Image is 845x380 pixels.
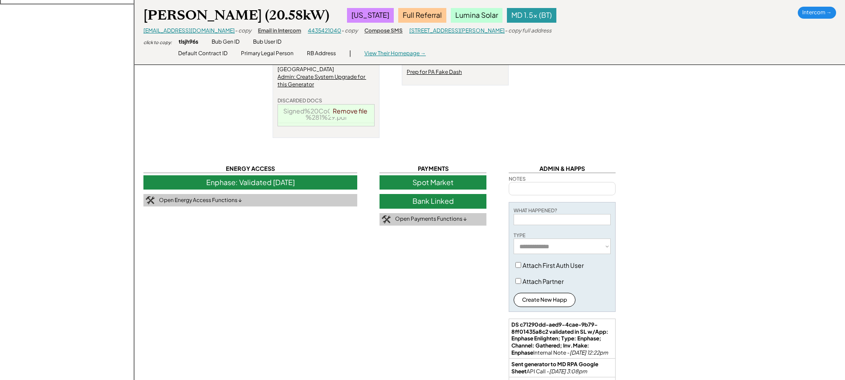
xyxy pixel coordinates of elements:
[509,175,526,182] div: NOTES
[241,50,294,57] div: Primary Legal Person
[514,207,557,214] div: WHAT HAPPENED?
[212,38,240,46] div: Bub Gen ID
[380,194,486,208] div: Bank Linked
[278,97,322,104] div: DISCARDED DOCS
[511,361,599,375] strong: Sent generator to MD RPA Google Sheet
[364,50,426,57] div: View Their Homepage →
[505,27,551,35] div: - copy full address
[523,261,584,269] label: Attach First Auth User
[330,105,371,117] a: Remove file
[143,175,357,190] div: Enphase: Validated [DATE]
[511,361,613,375] div: API Call -
[179,38,198,46] div: tlsjh96s
[235,27,251,35] div: - copy
[511,321,613,356] div: Internal Note -
[159,197,242,204] div: Open Energy Access Functions ↓
[347,8,394,22] div: [US_STATE]
[364,27,403,35] div: Compose SMS
[395,215,467,223] div: Open Payments Functions ↓
[349,49,351,58] div: |
[330,123,371,136] a: Remove file
[307,50,336,57] div: RB Address
[143,165,357,173] div: ENERGY ACCESS
[258,27,301,35] div: Email in Intercom
[380,165,486,173] div: PAYMENTS
[278,58,334,73] label: Register in [GEOGRAPHIC_DATA]
[278,73,375,89] div: Admin: Create System Upgrade for this Generator
[380,175,486,190] div: Spot Market
[798,7,836,19] div: Intercom →
[253,38,282,46] div: Bub User ID
[509,165,616,173] div: ADMIN & HAPPS
[341,27,358,35] div: - copy
[308,27,341,34] a: 4435421040
[409,27,505,34] a: [STREET_ADDRESS][PERSON_NAME]
[178,50,228,57] div: Default Contract ID
[407,69,462,76] div: Prep for PA Fake Dash
[143,39,172,45] div: click to copy:
[511,321,609,356] strong: DS c71290dd-aed9-4cae-9b79-8ff01435a8c2 validated in SL w/App: Enphase Enlighten; Type: Enphase; ...
[283,107,370,121] a: Signed%20CoC_Rowan%20%281%29.pdf
[143,27,235,34] a: [EMAIL_ADDRESS][DOMAIN_NAME]
[143,7,329,24] div: [PERSON_NAME] (20.58kW)
[523,277,564,285] label: Attach Partner
[398,8,446,22] div: Full Referral
[283,125,370,133] a: RowanPDP111224%20IFC.pdf
[451,8,502,22] div: Lumina Solar
[514,293,576,307] button: Create New Happ
[382,215,391,223] img: tool-icon.png
[514,232,526,239] div: TYPE
[570,349,608,356] em: [DATE] 12:22pm
[507,8,556,22] div: MD 1.5x (BT)
[549,368,587,375] em: [DATE] 3:08pm
[146,196,155,204] img: tool-icon.png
